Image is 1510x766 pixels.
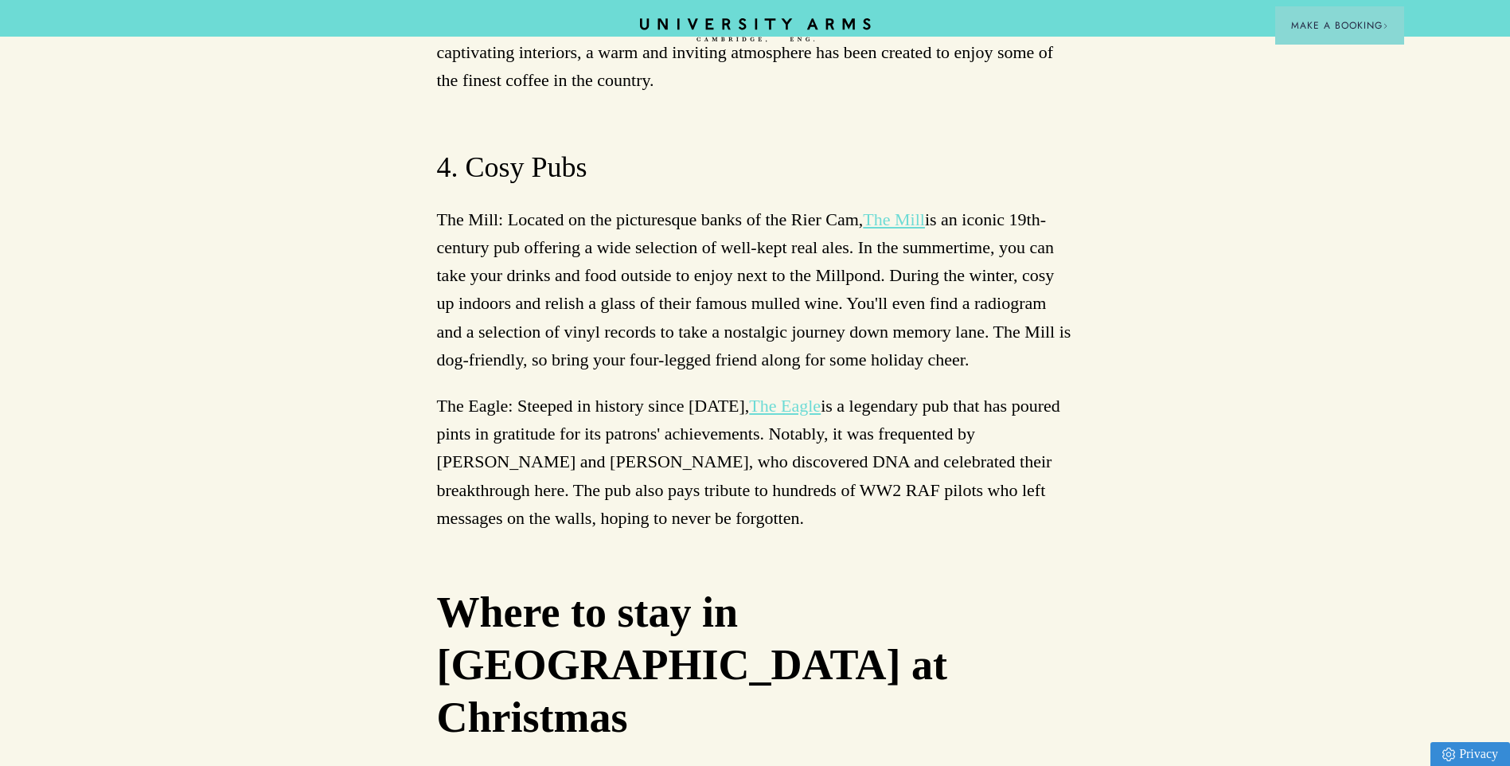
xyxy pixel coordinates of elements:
[749,396,821,416] a: The Eagle
[1291,18,1388,33] span: Make a Booking
[437,205,1074,373] p: The Mill: Located on the picturesque banks of the Rier Cam, is an iconic 19th-century pub offerin...
[437,392,1074,532] p: The Eagle: Steeped in history since [DATE], is a legendary pub that has poured pints in gratitude...
[437,149,1074,187] h3: 4. Cosy Pubs
[437,588,947,741] strong: Where to stay in [GEOGRAPHIC_DATA] at Christmas
[1430,742,1510,766] a: Privacy
[1275,6,1404,45] button: Make a BookingArrow icon
[640,18,871,43] a: Home
[863,209,925,229] a: The Mill
[1383,23,1388,29] img: Arrow icon
[1442,748,1455,761] img: Privacy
